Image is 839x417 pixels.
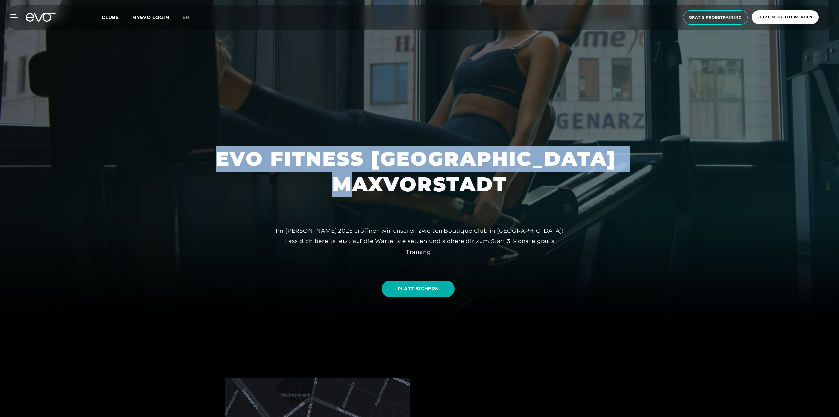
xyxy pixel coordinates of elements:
span: en [182,14,190,20]
div: Im [PERSON_NAME] 2025 eröffnen wir unseren zweiten Boutique Club in [GEOGRAPHIC_DATA]! Lass dich ... [272,225,567,257]
span: Jetzt Mitglied werden [758,14,813,20]
a: MYEVO LOGIN [132,14,169,20]
a: Gratis Probetraining [681,10,750,25]
h1: EVO FITNESS [GEOGRAPHIC_DATA] MAXVORSTADT [216,146,623,197]
a: en [182,14,197,21]
span: Gratis Probetraining [689,15,742,20]
span: Clubs [102,14,119,20]
a: Jetzt Mitglied werden [750,10,821,25]
span: PLATZ SICHERN [398,285,439,292]
a: PLATZ SICHERN [382,281,454,297]
a: Clubs [102,14,132,20]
